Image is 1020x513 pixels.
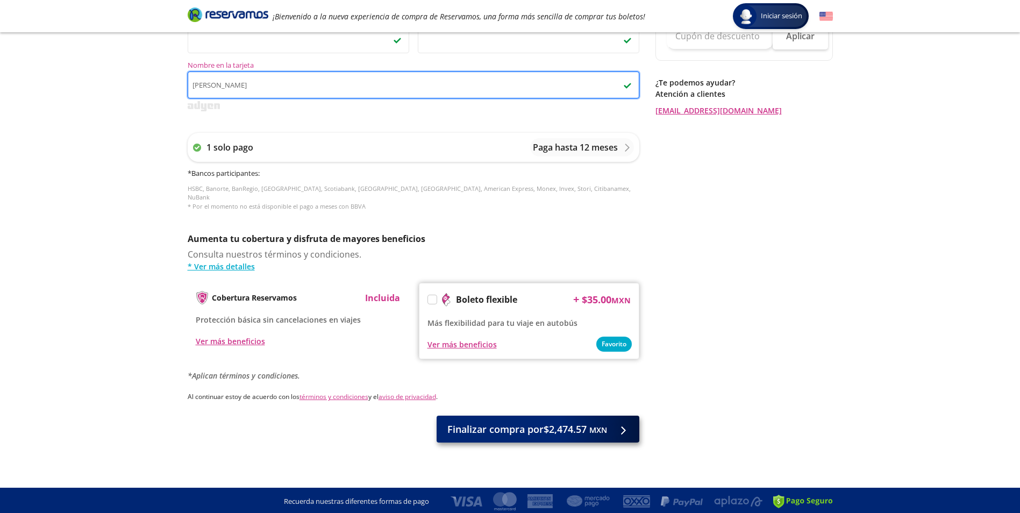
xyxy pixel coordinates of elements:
img: checkmark [623,35,632,44]
h6: * Bancos participantes : [188,168,639,179]
i: Brand Logo [188,6,268,23]
div: Consulta nuestros términos y condiciones. [188,248,639,272]
p: HSBC, Banorte, BanRegio, [GEOGRAPHIC_DATA], Scotiabank, [GEOGRAPHIC_DATA], [GEOGRAPHIC_DATA], Ame... [188,184,639,211]
p: Atención a clientes [655,88,833,99]
span: Protección básica sin cancelaciones en viajes [196,315,361,325]
button: Finalizar compra por$2,474.57 MXN [437,416,639,443]
span: Más flexibilidad para tu viaje en autobús [427,318,577,328]
iframe: Messagebird Livechat Widget [958,451,1009,502]
iframe: Iframe de la fecha de caducidad de la tarjeta asegurada [192,30,404,50]
a: * Ver más detalles [188,261,639,272]
button: Ver más beneficios [196,336,265,347]
p: *Aplican términos y condiciones. [188,370,639,381]
a: [EMAIL_ADDRESS][DOMAIN_NAME] [655,105,833,116]
span: Iniciar sesión [757,11,807,22]
span: Nombre en la tarjeta [188,62,639,72]
p: Paga hasta 12 meses [533,141,618,154]
p: Al continuar estoy de acuerdo con los y el . [188,392,639,402]
button: Ver más beneficios [427,339,497,350]
small: MXN [611,295,631,305]
span: * Por el momento no está disponible el pago a meses con BBVA [188,202,366,210]
p: Incluida [365,291,400,304]
a: aviso de privacidad [379,392,436,401]
p: ¿Te podemos ayudar? [655,77,833,88]
p: Aumenta tu cobertura y disfruta de mayores beneficios [188,232,639,245]
p: Boleto flexible [456,293,517,306]
button: Aplicar [773,23,828,49]
input: Nombre en la tarjetacheckmark [188,72,639,98]
img: checkmark [393,35,402,44]
a: Brand Logo [188,6,268,26]
p: 1 solo pago [206,141,253,154]
em: ¡Bienvenido a la nueva experiencia de compra de Reservamos, una forma más sencilla de comprar tus... [273,11,645,22]
small: MXN [589,425,607,435]
img: checkmark [623,81,632,89]
button: English [819,10,833,23]
a: términos y condiciones [299,392,368,401]
img: svg+xml;base64,PD94bWwgdmVyc2lvbj0iMS4wIiBlbmNvZGluZz0iVVRGLTgiPz4KPHN2ZyB3aWR0aD0iMzk2cHgiIGhlaW... [188,101,220,111]
input: Cupón de descuento [667,23,773,49]
iframe: Iframe del código de seguridad de la tarjeta asegurada [423,30,634,50]
p: Recuerda nuestras diferentes formas de pago [284,496,429,507]
span: Finalizar compra por $2,474.57 [447,422,607,437]
p: Cobertura Reservamos [212,292,297,303]
span: $ 35.00 [582,293,631,307]
p: + [573,291,579,308]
